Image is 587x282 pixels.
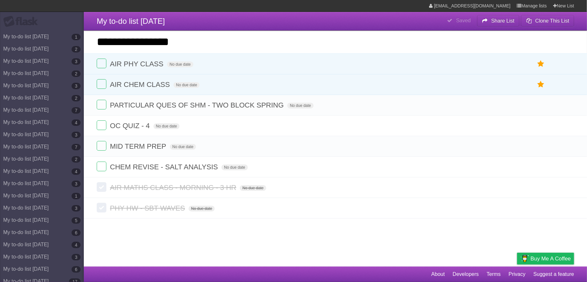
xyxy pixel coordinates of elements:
label: Done [97,100,106,109]
label: Done [97,203,106,212]
b: 2 [72,156,81,163]
b: 3 [72,132,81,138]
b: 4 [72,168,81,175]
b: 3 [72,205,81,211]
b: Saved [456,18,471,23]
label: Done [97,120,106,130]
a: Developers [453,268,479,280]
b: 7 [72,107,81,114]
span: Buy me a coffee [531,253,571,264]
span: CHEM REVISE - SALT ANALYSIS [110,163,220,171]
span: OC QUIZ - 4 [110,122,151,130]
label: Done [97,59,106,68]
span: AIR MATHS CLASS - MORNING - 3 HR [110,183,238,192]
button: Share List [477,15,520,27]
button: Clone This List [521,15,574,27]
b: 3 [72,181,81,187]
b: Clone This List [535,18,569,23]
label: Done [97,141,106,151]
label: Star task [535,59,547,69]
div: Flask [3,16,42,27]
span: AIR PHY CLASS [110,60,165,68]
b: 2 [72,95,81,101]
b: 3 [72,83,81,89]
span: No due date [153,123,180,129]
a: About [431,268,445,280]
a: Buy me a coffee [517,253,574,265]
a: Privacy [509,268,525,280]
span: No due date [287,103,313,108]
b: 5 [72,217,81,224]
span: MID TERM PREP [110,142,168,150]
label: Done [97,162,106,171]
span: AIR CHEM CLASS [110,80,171,89]
span: No due date [221,164,248,170]
b: 7 [72,144,81,150]
span: PHY HW - SBT WAVES [110,204,187,212]
b: 6 [72,230,81,236]
a: Terms [487,268,501,280]
b: 2 [72,46,81,52]
span: No due date [189,206,215,211]
img: Buy me a coffee [520,253,529,264]
b: 4 [72,119,81,126]
b: 6 [72,266,81,273]
b: 1 [72,34,81,40]
label: Done [97,79,106,89]
b: 3 [72,254,81,260]
b: 3 [72,58,81,65]
span: No due date [173,82,200,88]
span: No due date [240,185,266,191]
a: Suggest a feature [533,268,574,280]
b: 1 [72,193,81,199]
b: 4 [72,242,81,248]
b: Share List [491,18,514,23]
span: PARTICULAR QUES OF SHM - TWO BLOCK SPRING [110,101,285,109]
b: 2 [72,70,81,77]
label: Done [97,182,106,192]
span: No due date [170,144,196,150]
span: My to-do list [DATE] [97,17,165,25]
span: No due date [167,61,193,67]
label: Star task [535,79,547,90]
